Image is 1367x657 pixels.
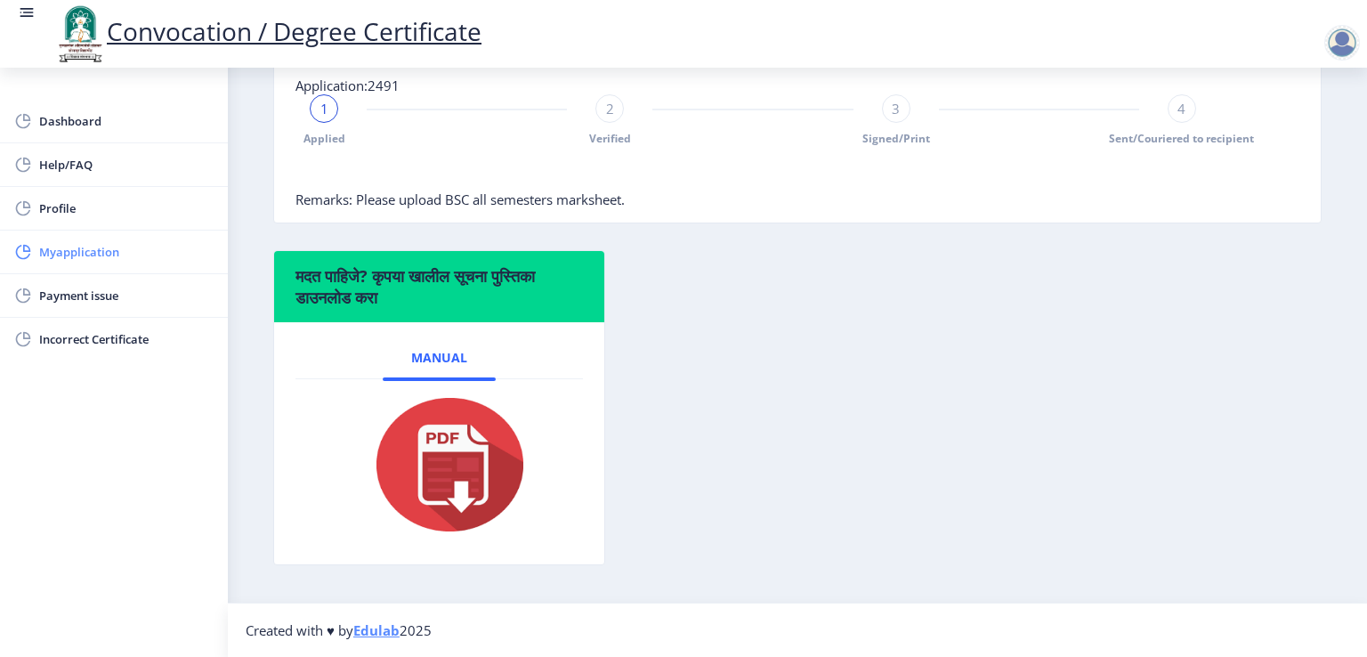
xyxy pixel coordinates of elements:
[320,100,328,118] span: 1
[862,131,930,146] span: Signed/Print
[246,621,432,639] span: Created with ♥ by 2025
[350,393,528,536] img: pdf.png
[39,198,214,219] span: Profile
[411,351,467,365] span: Manual
[606,100,614,118] span: 2
[295,265,583,308] h6: मदत पाहिजे? कृपया खालील सूचना पुस्तिका डाउनलोड करा
[1109,131,1254,146] span: Sent/Couriered to recipient
[383,337,496,379] a: Manual
[39,154,214,175] span: Help/FAQ
[39,328,214,350] span: Incorrect Certificate
[589,131,631,146] span: Verified
[39,241,214,263] span: Myapplication
[1177,100,1185,118] span: 4
[303,131,345,146] span: Applied
[295,77,400,94] span: Application:2491
[39,285,214,306] span: Payment issue
[53,14,481,48] a: Convocation / Degree Certificate
[39,110,214,132] span: Dashboard
[295,191,625,208] span: Remarks: Please upload BSC all semesters marksheet.
[353,621,400,639] a: Edulab
[892,100,900,118] span: 3
[53,4,107,64] img: logo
